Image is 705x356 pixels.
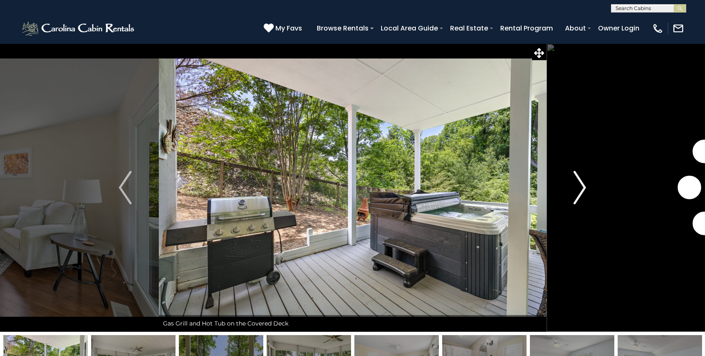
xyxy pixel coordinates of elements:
[496,21,557,36] a: Rental Program
[159,315,547,332] div: Gas Grill and Hot Tub on the Covered Deck
[21,20,137,37] img: White-1-2.png
[594,21,644,36] a: Owner Login
[275,23,302,33] span: My Favs
[264,23,304,34] a: My Favs
[573,171,586,204] img: arrow
[561,21,590,36] a: About
[446,21,492,36] a: Real Estate
[546,43,613,332] button: Next
[672,23,684,34] img: mail-regular-white.png
[377,21,442,36] a: Local Area Guide
[652,23,664,34] img: phone-regular-white.png
[92,43,158,332] button: Previous
[313,21,373,36] a: Browse Rentals
[119,171,131,204] img: arrow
